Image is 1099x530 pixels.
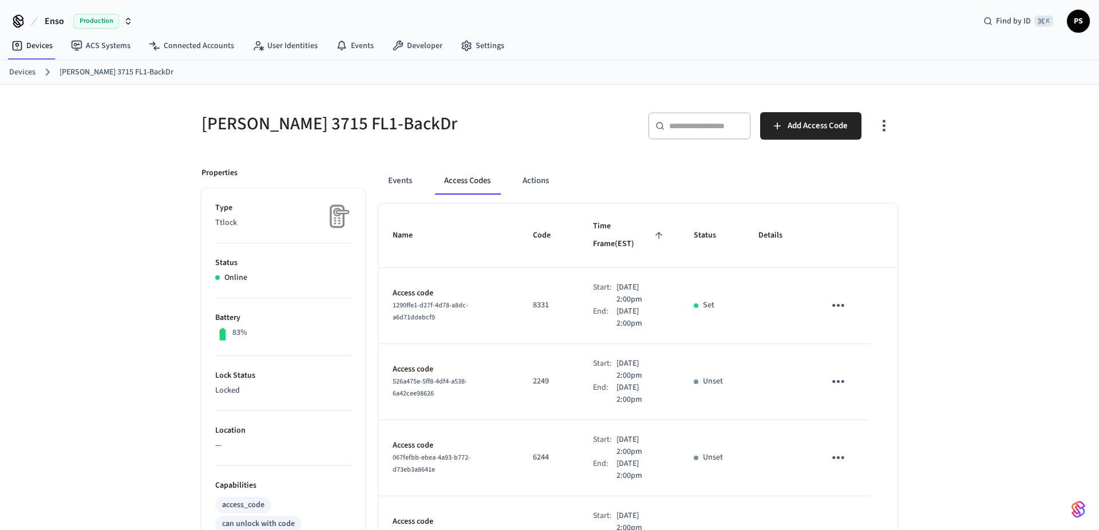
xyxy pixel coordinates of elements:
[703,452,723,464] p: Unset
[393,227,428,244] span: Name
[593,434,617,458] div: Start:
[393,516,505,528] p: Access code
[593,306,617,330] div: End:
[215,312,351,324] p: Battery
[616,306,666,330] p: [DATE] 2:00pm
[232,327,247,339] p: 83%
[215,440,351,452] p: —
[760,112,861,140] button: Add Access Code
[215,257,351,269] p: Status
[60,66,173,78] a: [PERSON_NAME] 3715 FL1-BackDr
[703,299,714,311] p: Set
[996,15,1031,27] span: Find by ID
[616,458,666,482] p: [DATE] 2:00pm
[533,375,566,387] p: 2249
[379,167,898,195] div: ant example
[393,287,505,299] p: Access code
[974,11,1062,31] div: Find by ID⌘ K
[215,385,351,397] p: Locked
[533,452,566,464] p: 6244
[201,167,238,179] p: Properties
[593,358,617,382] div: Start:
[616,434,666,458] p: [DATE] 2:00pm
[703,375,723,387] p: Unset
[1072,500,1085,519] img: SeamLogoGradient.69752ec5.svg
[9,66,35,78] a: Devices
[243,35,327,56] a: User Identities
[224,272,247,284] p: Online
[327,35,383,56] a: Events
[393,377,467,398] span: 526a475e-5ff8-4df4-a538-6a42cee98626
[383,35,452,56] a: Developer
[533,227,566,244] span: Code
[758,227,797,244] span: Details
[215,370,351,382] p: Lock Status
[593,217,666,254] span: Time Frame(EST)
[2,35,62,56] a: Devices
[222,518,295,530] div: can unlock with code
[616,282,666,306] p: [DATE] 2:00pm
[593,382,617,406] div: End:
[215,217,351,229] p: Ttlock
[393,440,505,452] p: Access code
[215,480,351,492] p: Capabilities
[533,299,566,311] p: 8331
[616,358,666,382] p: [DATE] 2:00pm
[513,167,558,195] button: Actions
[379,167,421,195] button: Events
[694,227,731,244] span: Status
[1067,10,1090,33] button: PS
[140,35,243,56] a: Connected Accounts
[201,112,543,136] h5: [PERSON_NAME] 3715 FL1-BackDr
[45,14,64,28] span: Enso
[393,363,505,375] p: Access code
[215,425,351,437] p: Location
[788,118,848,133] span: Add Access Code
[1034,15,1053,27] span: ⌘ K
[435,167,500,195] button: Access Codes
[593,458,617,482] div: End:
[222,499,264,511] div: access_code
[593,282,617,306] div: Start:
[1068,11,1089,31] span: PS
[393,453,471,474] span: 067fefbb-ebea-4a93-b772-d73eb3a8641e
[73,14,119,29] span: Production
[62,35,140,56] a: ACS Systems
[323,202,351,231] img: Placeholder Lock Image
[616,382,666,406] p: [DATE] 2:00pm
[393,300,468,322] span: 1290ffe1-d27f-4d78-a8dc-a6d71ddebcf9
[452,35,513,56] a: Settings
[215,202,351,214] p: Type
